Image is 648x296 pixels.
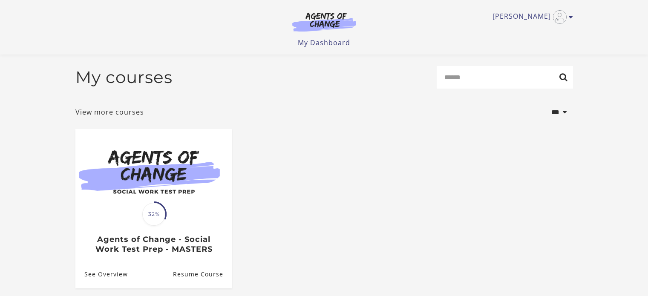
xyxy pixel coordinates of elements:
[283,12,365,32] img: Agents of Change Logo
[492,10,569,24] a: Toggle menu
[84,235,223,254] h3: Agents of Change - Social Work Test Prep - MASTERS
[75,67,173,87] h2: My courses
[142,203,165,226] span: 32%
[75,107,144,117] a: View more courses
[75,261,128,288] a: Agents of Change - Social Work Test Prep - MASTERS: See Overview
[298,38,350,47] a: My Dashboard
[173,261,232,288] a: Agents of Change - Social Work Test Prep - MASTERS: Resume Course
